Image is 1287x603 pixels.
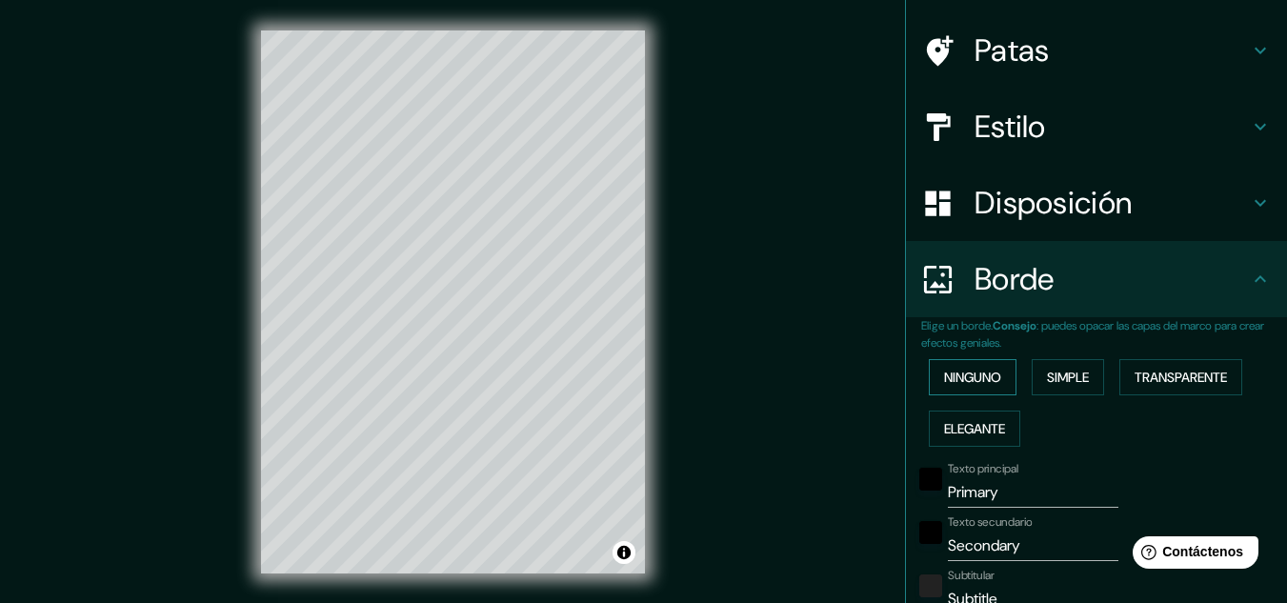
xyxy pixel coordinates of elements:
[613,541,635,564] button: Activar o desactivar atribución
[1047,369,1089,386] font: Simple
[906,241,1287,317] div: Borde
[944,369,1001,386] font: Ninguno
[921,318,1264,351] font: : puedes opacar las capas del marco para crear efectos geniales.
[906,89,1287,165] div: Estilo
[919,574,942,597] button: color-222222
[929,359,1016,395] button: Ninguno
[948,514,1033,530] font: Texto secundario
[919,521,942,544] button: negro
[1135,369,1227,386] font: Transparente
[906,12,1287,89] div: Patas
[948,461,1018,476] font: Texto principal
[929,411,1020,447] button: Elegante
[1119,359,1242,395] button: Transparente
[975,259,1055,299] font: Borde
[1117,529,1266,582] iframe: Lanzador de widgets de ayuda
[1032,359,1104,395] button: Simple
[975,30,1050,70] font: Patas
[948,568,995,583] font: Subtitular
[906,165,1287,241] div: Disposición
[919,468,942,491] button: negro
[975,183,1132,223] font: Disposición
[975,107,1046,147] font: Estilo
[993,318,1036,333] font: Consejo
[944,420,1005,437] font: Elegante
[921,318,993,333] font: Elige un borde.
